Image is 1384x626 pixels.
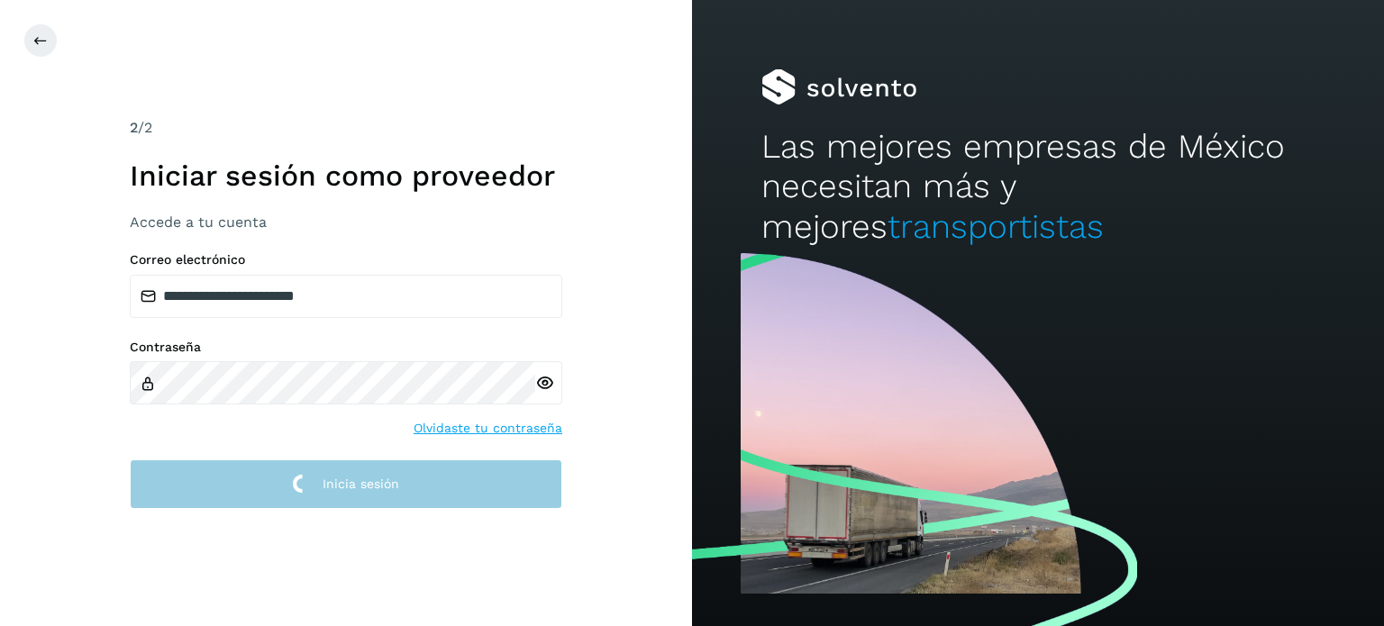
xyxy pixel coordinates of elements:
div: /2 [130,117,562,139]
a: Olvidaste tu contraseña [414,419,562,438]
h3: Accede a tu cuenta [130,213,562,231]
h1: Iniciar sesión como proveedor [130,159,562,193]
button: Inicia sesión [130,459,562,509]
h2: Las mejores empresas de México necesitan más y mejores [761,127,1315,247]
label: Contraseña [130,340,562,355]
span: transportistas [888,207,1104,246]
label: Correo electrónico [130,252,562,268]
span: Inicia sesión [323,477,399,490]
span: 2 [130,119,138,136]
